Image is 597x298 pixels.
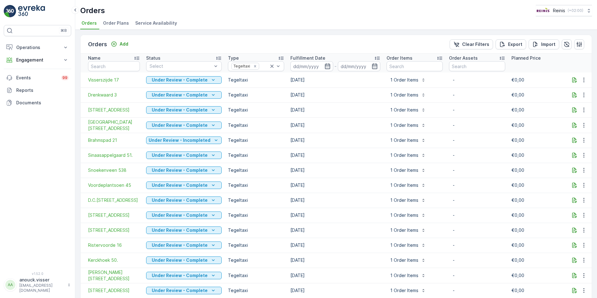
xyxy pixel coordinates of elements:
[390,257,418,263] p: 1 Order Items
[16,44,59,51] p: Operations
[4,72,71,84] a: Events99
[387,210,430,220] button: 1 Order Items
[146,211,222,219] button: Under Review - Complete
[228,242,284,248] p: Tegeltaxi
[387,135,430,145] button: 1 Order Items
[88,92,140,98] a: Drenkwaard 3
[16,57,59,63] p: Engagement
[387,90,430,100] button: 1 Order Items
[387,55,412,61] p: Order Items
[453,122,501,128] p: -
[152,227,208,233] p: Under Review - Complete
[387,105,430,115] button: 1 Order Items
[228,107,284,113] p: Tegeltaxi
[287,238,383,253] td: [DATE]
[146,137,222,144] button: Under Review - Incompleted
[88,242,140,248] span: Ristervoorde 16
[511,242,524,248] span: €0,00
[120,41,128,47] p: Add
[88,227,140,233] a: Lindenstraat 33
[228,227,284,233] p: Tegeltaxi
[88,212,140,218] span: [STREET_ADDRESS]
[453,227,501,233] p: -
[61,28,67,33] p: ⌘B
[4,97,71,109] a: Documents
[88,77,140,83] a: Visserszijde 17
[228,197,284,203] p: Tegeltaxi
[453,167,501,173] p: -
[228,287,284,294] p: Tegeltaxi
[228,212,284,218] p: Tegeltaxi
[511,257,524,263] span: €0,00
[462,41,489,47] p: Clear Filters
[287,208,383,223] td: [DATE]
[287,268,383,283] td: [DATE]
[146,256,222,264] button: Under Review - Complete
[152,212,208,218] p: Under Review - Complete
[152,272,208,279] p: Under Review - Complete
[19,283,64,293] p: [EMAIL_ADDRESS][DOMAIN_NAME]
[287,102,383,117] td: [DATE]
[146,272,222,279] button: Under Review - Complete
[287,253,383,268] td: [DATE]
[228,137,284,143] p: Tegeltaxi
[228,77,284,83] p: Tegeltaxi
[334,62,337,70] p: -
[453,287,501,294] p: -
[152,152,208,158] p: Under Review - Complete
[150,63,212,69] p: Select
[453,182,501,188] p: -
[449,55,478,61] p: Order Assets
[511,227,524,233] span: €0,00
[252,64,259,69] div: Remove Tegeltaxi
[390,212,418,218] p: 1 Order Items
[390,182,418,188] p: 1 Order Items
[88,152,140,158] a: Sinaasappelgaard 51.
[449,61,505,71] input: Search
[88,197,140,203] span: D.C.[STREET_ADDRESS]
[390,242,418,248] p: 1 Order Items
[152,122,208,128] p: Under Review - Complete
[453,92,501,98] p: -
[511,137,524,143] span: €0,00
[146,166,222,174] button: Under Review - Complete
[108,40,131,48] button: Add
[88,269,140,282] span: [PERSON_NAME][STREET_ADDRESS]
[387,180,430,190] button: 1 Order Items
[146,76,222,84] button: Under Review - Complete
[88,119,140,132] a: Fie Carelsenstraat 10
[387,225,430,235] button: 1 Order Items
[4,5,16,17] img: logo
[536,5,592,16] button: Reinis(+02:00)
[88,55,101,61] p: Name
[152,287,208,294] p: Under Review - Complete
[390,122,418,128] p: 1 Order Items
[529,39,559,49] button: Import
[568,8,583,13] p: ( +02:00 )
[103,20,129,26] span: Order Plans
[287,133,383,148] td: [DATE]
[387,165,430,175] button: 1 Order Items
[387,150,430,160] button: 1 Order Items
[16,87,69,93] p: Reports
[387,120,430,130] button: 1 Order Items
[228,167,284,173] p: Tegeltaxi
[88,257,140,263] a: Kerckhoek 50.
[16,75,57,81] p: Events
[290,61,333,71] input: dd/mm/yyyy
[4,54,71,66] button: Engagement
[453,137,501,143] p: -
[88,182,140,188] span: Voordeplantsoen 45
[88,107,140,113] a: Kastanjestraat 36
[287,117,383,133] td: [DATE]
[88,137,140,143] span: Brahmspad 21
[146,226,222,234] button: Under Review - Complete
[453,197,501,203] p: -
[536,7,550,14] img: Reinis-Logo-Vrijstaand_Tekengebied-1-copy2_aBO4n7j.png
[541,41,555,47] p: Import
[146,287,222,294] button: Under Review - Complete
